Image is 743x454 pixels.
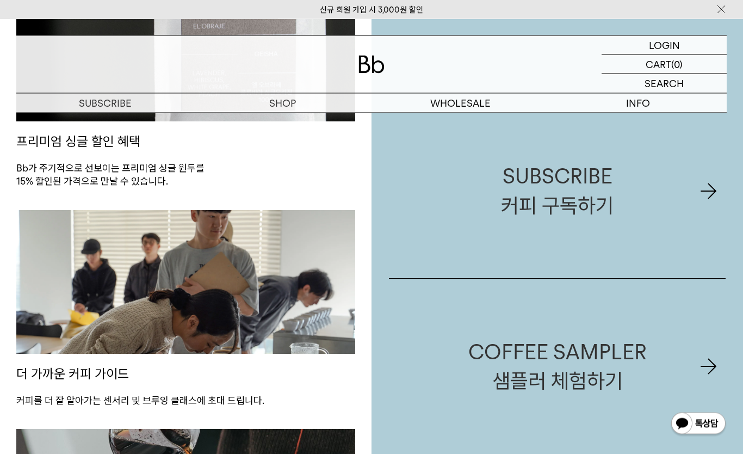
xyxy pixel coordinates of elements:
[501,162,614,219] div: SUBSCRIBE 커피 구독하기
[602,36,727,55] a: LOGIN
[671,55,683,73] p: (0)
[16,395,355,408] p: 커피를 더 잘 알아가는 센서리 및 브루잉 클래스에 초대 드립니다.
[320,5,423,15] a: 신규 회원 가입 시 3,000원 할인
[16,211,355,355] img: 커스텀 가능한 구독
[16,354,355,395] p: 더 가까운 커피 가이드
[389,103,726,278] a: SUBSCRIBE커피 구독하기
[602,55,727,74] a: CART (0)
[549,94,727,113] p: INFO
[16,122,355,162] p: 프리미엄 싱글 할인 혜택
[645,74,684,93] p: SEARCH
[194,94,372,113] a: SHOP
[468,338,647,395] div: COFFEE SAMPLER 샘플러 체험하기
[358,56,385,73] img: 로고
[16,162,355,189] p: Bb가 주기적으로 선보이는 프리미엄 싱글 원두를 15% 할인된 가격으로 만날 수 있습니다.
[646,55,671,73] p: CART
[371,94,549,113] p: WHOLESALE
[649,36,680,54] p: LOGIN
[16,94,194,113] a: SUBSCRIBE
[670,412,727,438] img: 카카오톡 채널 1:1 채팅 버튼
[389,279,726,454] a: COFFEE SAMPLER샘플러 체험하기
